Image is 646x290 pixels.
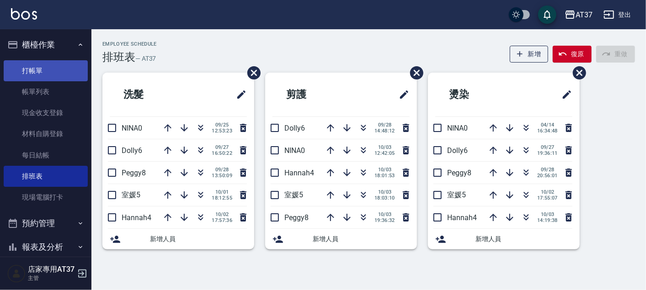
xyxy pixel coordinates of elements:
span: 10/03 [374,189,395,195]
span: 17:57:36 [212,217,232,223]
a: 現場電腦打卡 [4,187,88,208]
span: 新增人員 [150,234,247,244]
span: 04/14 [537,122,558,128]
span: 12:42:05 [374,150,395,156]
div: 新增人員 [428,229,580,249]
span: 10/03 [537,211,558,217]
span: 10/03 [374,167,395,173]
h2: 剪護 [272,78,357,111]
h6: — AT37 [135,54,156,63]
span: Hannah4 [284,169,314,177]
span: 修改班表的標題 [556,84,572,105]
span: 09/25 [212,122,232,128]
span: 18:03:10 [374,195,395,201]
span: 19:36:32 [374,217,395,223]
span: 19:36:11 [537,150,558,156]
h5: 店家專用AT37 [28,265,75,274]
span: 09/28 [374,122,395,128]
span: 18:01:53 [374,173,395,179]
span: 09/27 [212,144,232,150]
span: 10/01 [212,189,232,195]
span: 室媛5 [284,190,303,199]
span: 10/02 [537,189,558,195]
span: 16:50:22 [212,150,232,156]
h2: Employee Schedule [102,41,157,47]
span: 室媛5 [122,190,140,199]
span: Dolly6 [284,124,305,132]
button: 報表及分析 [4,235,88,259]
h2: 燙染 [435,78,519,111]
span: 09/28 [212,167,232,173]
span: Dolly6 [122,146,142,155]
span: 09/28 [537,167,558,173]
button: 櫃檯作業 [4,33,88,57]
button: 預約管理 [4,211,88,235]
a: 打帳單 [4,60,88,81]
span: NINA0 [122,124,142,132]
h2: 洗髮 [110,78,194,111]
a: 現金收支登錄 [4,102,88,123]
span: 14:48:12 [374,128,395,134]
span: 20:56:01 [537,173,558,179]
span: 新增人員 [313,234,410,244]
button: save [538,5,556,24]
button: 復原 [553,46,592,63]
button: 新增 [510,46,549,63]
span: 16:34:48 [537,128,558,134]
span: 刪除班表 [403,59,425,86]
span: 修改班表的標題 [230,84,247,105]
div: AT37 [576,9,593,21]
span: NINA0 [284,146,305,155]
span: 修改班表的標題 [393,84,410,105]
span: 12:53:23 [212,128,232,134]
span: 10/02 [212,211,232,217]
span: NINA0 [447,124,468,132]
span: 10/03 [374,144,395,150]
span: 10/03 [374,211,395,217]
span: 室媛5 [447,190,466,199]
img: Person [7,264,26,283]
span: Hannah4 [122,213,151,222]
span: 14:19:38 [537,217,558,223]
div: 新增人員 [265,229,417,249]
span: Hannah4 [447,213,477,222]
span: 13:50:09 [212,173,232,179]
span: 09/27 [537,144,558,150]
button: 登出 [600,6,635,23]
button: AT37 [561,5,596,24]
span: 18:12:55 [212,195,232,201]
span: 17:55:07 [537,195,558,201]
span: 刪除班表 [240,59,262,86]
a: 材料自購登錄 [4,123,88,144]
a: 每日結帳 [4,145,88,166]
span: Peggy8 [122,169,146,177]
span: Peggy8 [447,169,471,177]
span: 刪除班表 [566,59,587,86]
div: 新增人員 [102,229,254,249]
a: 排班表 [4,166,88,187]
a: 帳單列表 [4,81,88,102]
img: Logo [11,8,37,20]
h3: 排班表 [102,51,135,63]
p: 主管 [28,274,75,282]
span: Dolly6 [447,146,468,155]
span: Peggy8 [284,213,309,222]
span: 新增人員 [475,234,572,244]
